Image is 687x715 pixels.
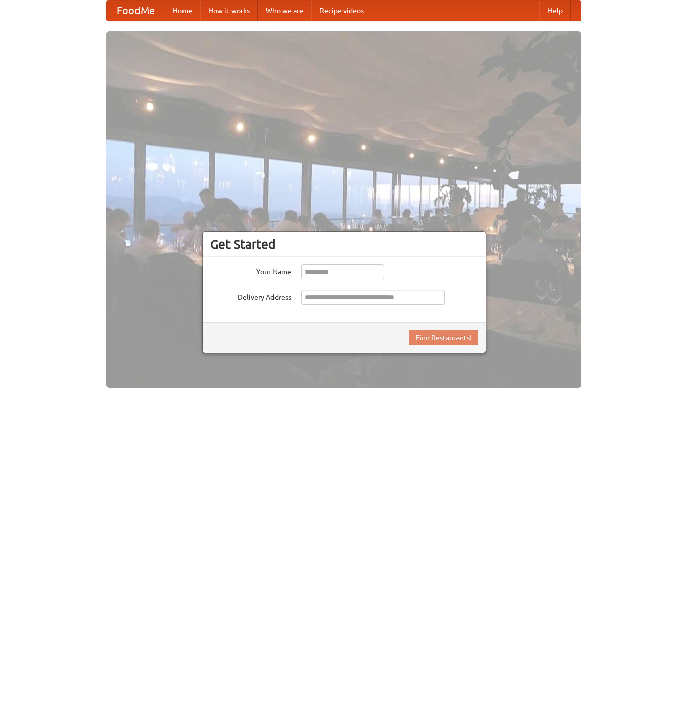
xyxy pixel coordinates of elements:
[210,236,478,252] h3: Get Started
[107,1,165,21] a: FoodMe
[539,1,571,21] a: Help
[258,1,311,21] a: Who we are
[311,1,372,21] a: Recipe videos
[210,264,291,277] label: Your Name
[200,1,258,21] a: How it works
[210,290,291,302] label: Delivery Address
[409,330,478,345] button: Find Restaurants!
[165,1,200,21] a: Home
